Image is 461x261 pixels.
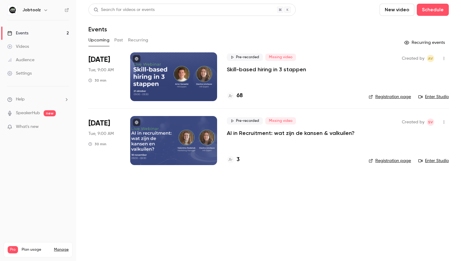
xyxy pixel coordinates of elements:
[369,158,411,164] a: Registration page
[94,7,155,13] div: Search for videos or events
[88,52,120,101] div: Oct 21 Tue, 9:00 AM (Europe/Brussels)
[237,156,240,164] h4: 3
[402,118,424,126] span: Created by
[427,118,434,126] span: Simon Vandamme
[7,70,32,76] div: Settings
[428,55,433,62] span: AV
[88,142,106,146] div: 30 min
[402,55,424,62] span: Created by
[428,118,433,126] span: SV
[7,57,34,63] div: Audience
[114,35,123,45] button: Past
[265,54,296,61] span: Missing video
[237,92,243,100] h4: 68
[417,4,449,16] button: Schedule
[128,35,148,45] button: Recurring
[16,124,39,130] span: What's new
[88,118,110,128] span: [DATE]
[227,117,263,125] span: Pre-recorded
[88,35,109,45] button: Upcoming
[418,158,449,164] a: Enter Studio
[7,30,28,36] div: Events
[227,129,355,137] a: AI in Recruitment: wat zijn de kansen & valkuilen?
[227,54,263,61] span: Pre-recorded
[8,5,17,15] img: Jobtoolz
[88,78,106,83] div: 30 min
[7,44,29,50] div: Videos
[7,96,69,103] li: help-dropdown-opener
[427,55,434,62] span: Arne Vanaelst
[8,246,18,253] span: Pro
[88,131,114,137] span: Tue, 9:00 AM
[88,26,107,33] h1: Events
[88,55,110,65] span: [DATE]
[54,247,69,252] a: Manage
[16,110,40,116] a: SpeakerHub
[88,67,114,73] span: Tue, 9:00 AM
[418,94,449,100] a: Enter Studio
[62,124,69,130] iframe: Noticeable Trigger
[402,38,449,48] button: Recurring events
[44,110,56,116] span: new
[227,66,306,73] a: Skill-based hiring in 3 stappen
[227,92,243,100] a: 68
[227,156,240,164] a: 3
[380,4,414,16] button: New video
[22,247,50,252] span: Plan usage
[265,117,296,125] span: Missing video
[23,7,41,13] h6: Jobtoolz
[16,96,25,103] span: Help
[369,94,411,100] a: Registration page
[88,116,120,165] div: Nov 18 Tue, 9:00 AM (Europe/Brussels)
